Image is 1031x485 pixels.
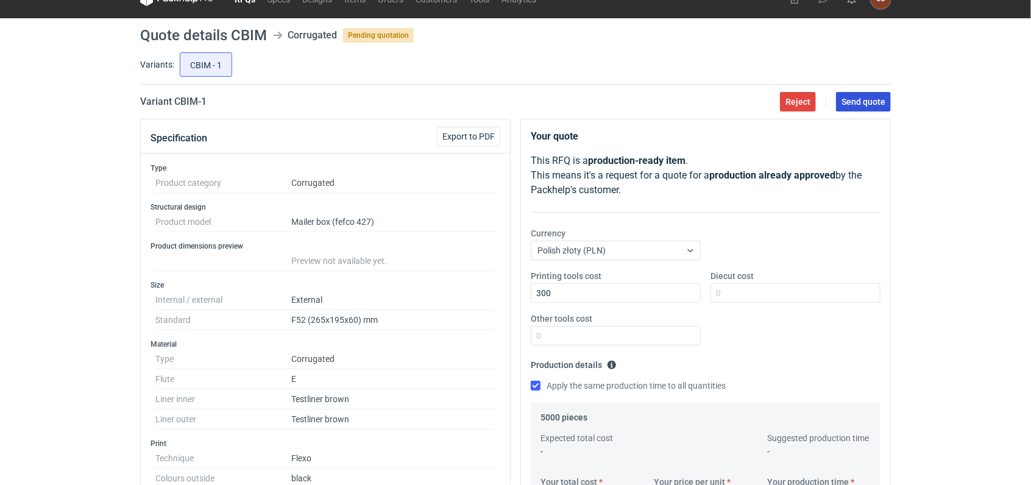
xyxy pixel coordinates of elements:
[291,389,495,409] dd: Testliner brown
[155,310,291,330] dt: Standard
[841,97,885,106] span: Send quote
[291,448,495,469] dd: Flexo
[140,58,174,71] label: Variants:
[540,432,613,444] label: Expected total cost
[531,130,578,142] strong: Your quote
[531,283,701,303] input: 0
[291,349,495,369] dd: Corrugated
[155,389,291,409] dt: Liner inner
[343,28,414,43] span: Pending quotation
[540,445,644,458] p: -
[767,445,871,458] p: -
[588,155,686,166] strong: production-ready item
[291,310,495,330] dd: F52 (265x195x60) mm
[531,326,701,345] input: 0
[291,212,495,232] dd: Mailer box (fefco 427)
[155,349,291,369] dt: Type
[710,270,754,282] label: Diecut cost
[531,313,592,325] label: Other tools cost
[180,52,232,77] label: CBIM - 1
[709,169,835,181] strong: production already approved
[437,127,500,146] button: Export to PDF
[151,202,500,212] h3: Structural design
[151,339,500,349] h3: Material
[767,432,869,444] label: Suggested production time
[151,280,500,290] h3: Size
[155,369,291,389] dt: Flute
[531,227,565,239] label: Currency
[780,92,816,112] button: Reject
[151,163,500,173] h3: Type
[531,270,601,282] label: Printing tools cost
[442,132,495,141] span: Export to PDF
[291,369,495,389] dd: E
[155,173,291,193] dt: Product category
[155,290,291,310] dt: Internal / external
[836,92,891,112] button: Send quote
[288,28,337,43] div: Corrugated
[151,124,207,153] button: Specification
[155,212,291,232] dt: Product model
[155,448,291,469] dt: Technique
[291,290,495,310] dd: External
[291,173,495,193] dd: Corrugated
[785,97,810,106] span: Reject
[540,408,587,422] legend: 5000 pieces
[140,94,207,109] h2: Variant CBIM - 1
[291,256,387,266] span: Preview not available yet.
[140,28,267,43] h1: Quote details CBIM
[151,241,500,251] h3: Product dimensions preview
[291,409,495,430] dd: Testliner brown
[537,246,606,255] span: Polish złoty (PLN)
[151,439,500,448] h3: Print
[531,380,726,392] label: Apply the same production time to all quantities
[710,283,880,303] input: 0
[531,355,617,370] legend: Production details
[531,154,880,197] p: This RFQ is a . This means it's a request for a quote for a by the Packhelp's customer.
[155,409,291,430] dt: Liner outer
